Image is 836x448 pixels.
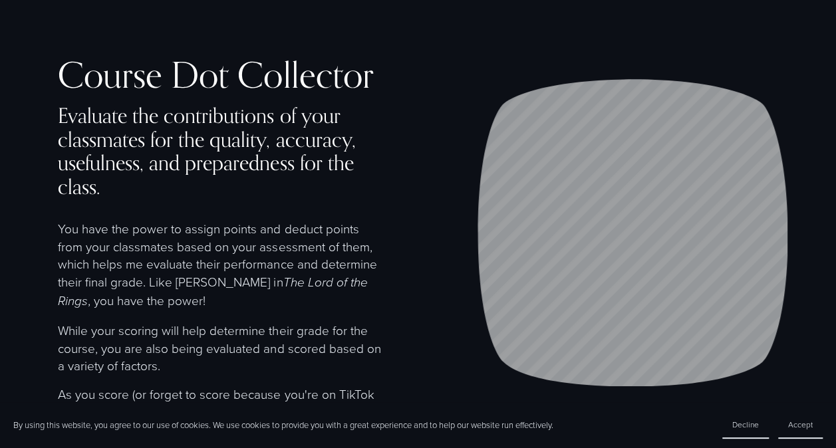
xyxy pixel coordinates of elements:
span: Accept [788,419,813,430]
button: Decline [722,411,769,439]
p: By using this website, you agree to our use of cookies. We use cookies to provide you with a grea... [13,419,553,431]
h4: Evaluate the contributions of your classmates for the quality, accuracy, usefulness, and prepared... [58,104,381,199]
span: Decline [732,419,759,430]
p: You have the power to assign points and deduct points from your classmates based on your assessme... [58,220,381,311]
button: Accept [778,411,823,439]
p: While your scoring will help determine their grade for the course, you are also being evaluated a... [58,322,381,375]
h2: Course Dot Collector [58,55,381,94]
